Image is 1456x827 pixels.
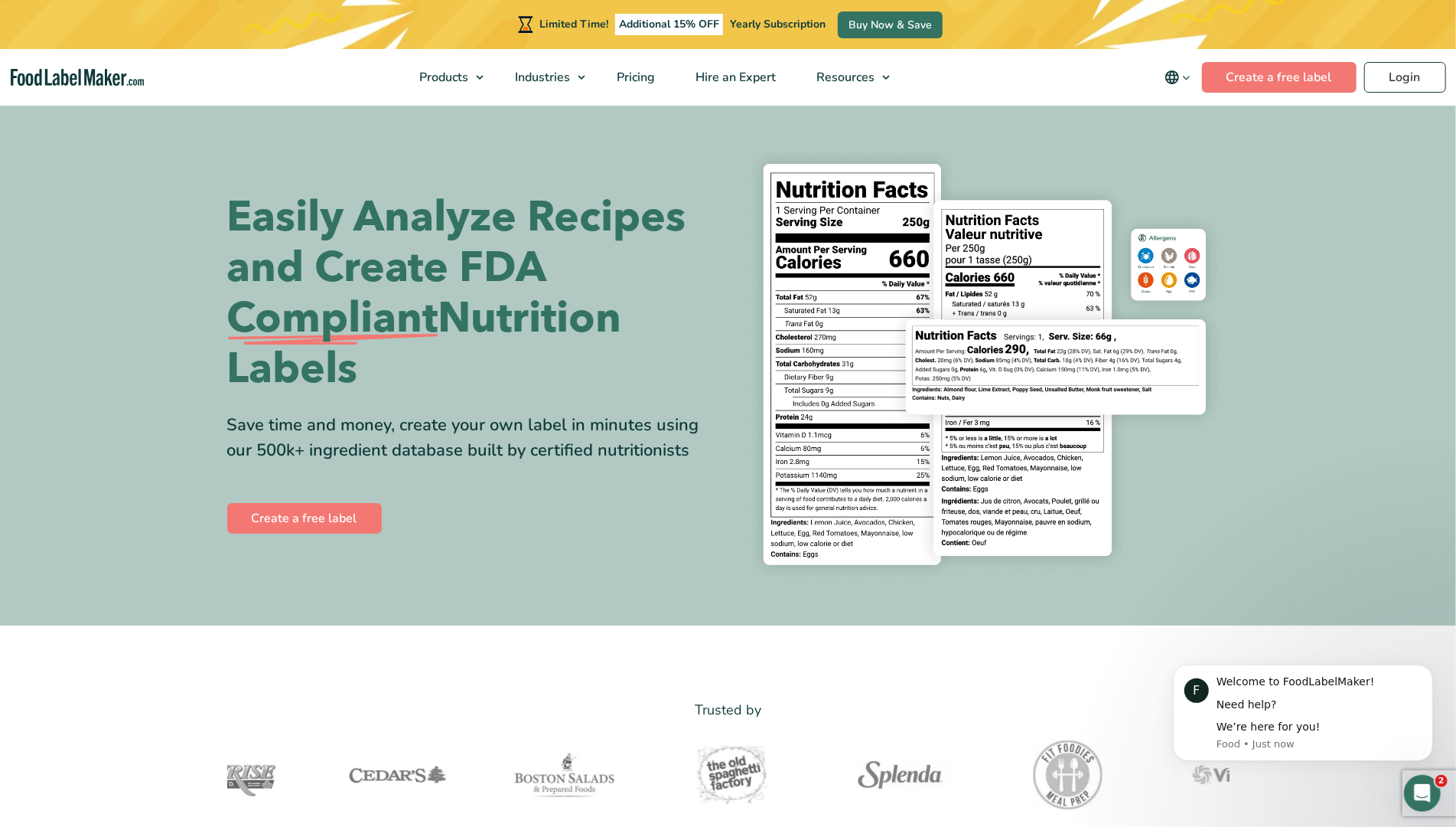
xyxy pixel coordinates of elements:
a: Pricing [597,49,672,106]
div: Save time and money, create your own label in minutes using our 500k+ ingredient database built b... [227,413,717,463]
span: Resources [812,69,876,86]
a: Create a free label [227,503,382,534]
span: Additional 15% OFF [615,14,723,35]
span: 2 [1435,775,1448,787]
span: Products [415,69,470,86]
a: Login [1364,62,1446,93]
iframe: Intercom live chat [1404,775,1441,812]
p: Trusted by [227,699,1230,721]
a: Buy Now & Save [838,11,943,38]
a: Create a free label [1202,62,1357,93]
span: Compliant [227,293,438,344]
span: Industries [510,69,572,86]
span: Pricing [612,69,656,86]
a: Products [399,49,491,106]
a: Resources [796,49,897,106]
a: Industries [495,49,593,106]
h1: Easily Analyze Recipes and Create FDA Nutrition Labels [227,192,717,394]
span: Yearly Subscription [730,17,826,31]
a: Hire an Expert [676,49,793,106]
span: Hire an Expert [691,69,777,86]
iframe: Intercom notifications message [1150,642,1456,786]
span: Limited Time! [539,17,608,31]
